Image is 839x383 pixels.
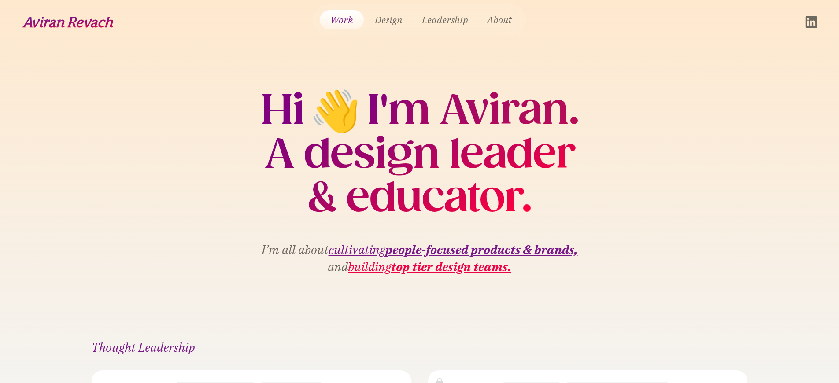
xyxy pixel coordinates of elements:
a: cultivatingpeople-focused products & brands, [329,241,578,258]
strong: top tier design teams. [391,258,511,275]
h2: A design leader & educator. [261,132,579,220]
a: buildingtop tier design teams. [348,258,511,275]
h2: Hi [261,88,304,132]
span: building [348,258,511,275]
div: Thought Leadership [92,341,748,354]
a: About [479,10,519,29]
a: Leadership [414,10,476,29]
img: Aviran Revach [22,16,114,28]
p: I’m all about and [262,241,578,275]
strong: people-focused products & brands, [385,241,578,258]
span: cultivating [329,241,578,258]
h2: 👋 [304,96,367,124]
a: Design [367,10,410,29]
a: Work [320,10,364,29]
a: home [22,16,114,28]
h2: I'm Aviran. [367,88,579,132]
